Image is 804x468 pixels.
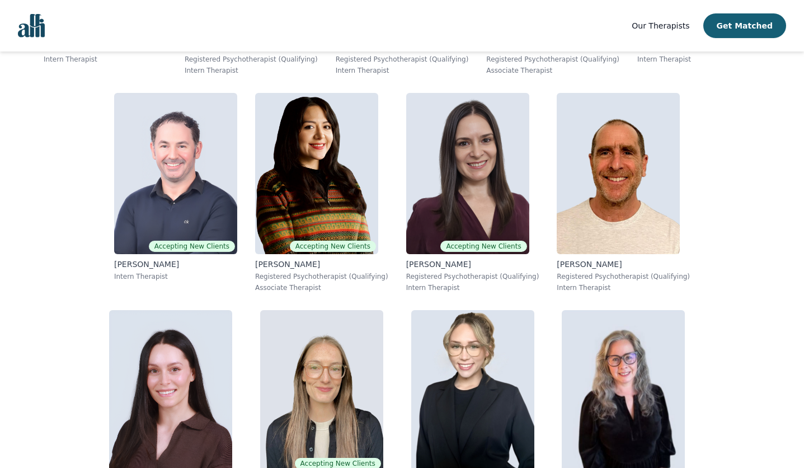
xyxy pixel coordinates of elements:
[406,283,539,292] p: Intern Therapist
[548,84,699,301] a: Jordan_Golden[PERSON_NAME]Registered Psychotherapist (Qualifying)Intern Therapist
[486,66,619,75] p: Associate Therapist
[557,272,690,281] p: Registered Psychotherapist (Qualifying)
[406,93,529,254] img: Lorena_Krasnai Caprar
[255,272,388,281] p: Registered Psychotherapist (Qualifying)
[336,55,469,64] p: Registered Psychotherapist (Qualifying)
[255,93,378,254] img: Luisa_Diaz Flores
[185,55,318,64] p: Registered Psychotherapist (Qualifying)
[703,13,786,38] button: Get Matched
[336,66,469,75] p: Intern Therapist
[632,19,689,32] a: Our Therapists
[255,283,388,292] p: Associate Therapist
[18,14,45,38] img: alli logo
[105,84,246,301] a: Christopher_HillierAccepting New Clients[PERSON_NAME]Intern Therapist
[255,259,388,270] p: [PERSON_NAME]
[397,84,548,301] a: Lorena_Krasnai CaprarAccepting New Clients[PERSON_NAME]Registered Psychotherapist (Qualifying)Int...
[149,241,235,252] span: Accepting New Clients
[185,66,318,75] p: Intern Therapist
[557,283,690,292] p: Intern Therapist
[114,259,237,270] p: [PERSON_NAME]
[406,259,539,270] p: [PERSON_NAME]
[246,84,397,301] a: Luisa_Diaz FloresAccepting New Clients[PERSON_NAME]Registered Psychotherapist (Qualifying)Associa...
[557,259,690,270] p: [PERSON_NAME]
[290,241,376,252] span: Accepting New Clients
[632,21,689,30] span: Our Therapists
[114,93,237,254] img: Christopher_Hillier
[406,272,539,281] p: Registered Psychotherapist (Qualifying)
[44,55,167,64] p: Intern Therapist
[637,55,760,64] p: Intern Therapist
[114,272,237,281] p: Intern Therapist
[486,55,619,64] p: Registered Psychotherapist (Qualifying)
[440,241,526,252] span: Accepting New Clients
[557,93,680,254] img: Jordan_Golden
